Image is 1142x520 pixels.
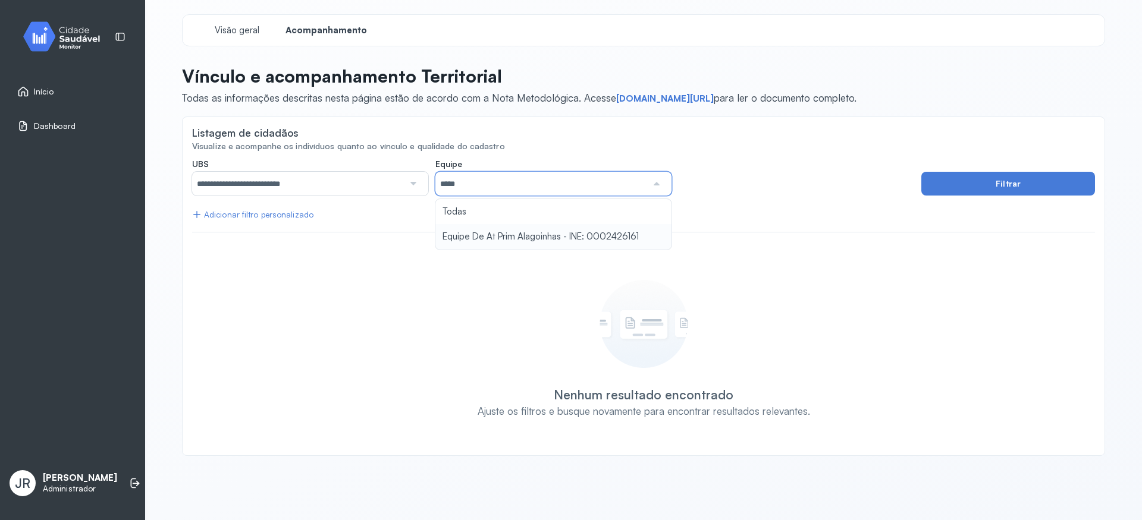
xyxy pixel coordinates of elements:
[43,484,117,494] p: Administrador
[192,141,1095,152] div: Visualize e acompanhe os indivíduos quanto ao vínculo e qualidade do cadastro
[192,159,209,169] span: UBS
[17,86,128,97] a: Início
[182,65,857,87] p: Vínculo e acompanhamento Territorial
[43,472,117,484] p: [PERSON_NAME]
[435,224,672,250] li: Equipe De At Prim Alagoinhas - INE: 0002426161
[215,25,259,36] span: Visão geral
[435,199,672,225] li: Todas
[182,92,857,104] span: Todas as informações descritas nesta página estão de acordo com a Nota Metodológica. Acesse para ...
[34,87,54,97] span: Início
[600,280,688,368] img: Imagem de empty state
[12,19,120,54] img: monitor.svg
[435,159,462,169] span: Equipe
[17,120,128,132] a: Dashboard
[554,387,733,402] div: Nenhum resultado encontrado
[616,93,714,105] a: [DOMAIN_NAME][URL]
[921,172,1095,196] button: Filtrar
[192,210,313,220] div: Adicionar filtro personalizado
[285,25,367,36] span: Acompanhamento
[15,475,30,491] span: JR
[34,121,76,131] span: Dashboard
[478,405,810,417] div: Ajuste os filtros e busque novamente para encontrar resultados relevantes.
[192,127,299,139] div: Listagem de cidadãos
